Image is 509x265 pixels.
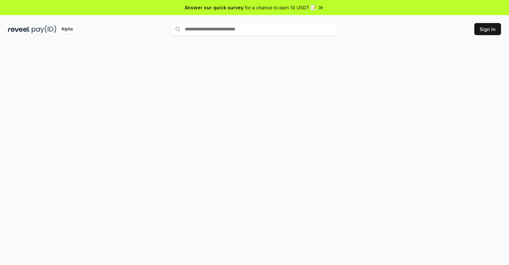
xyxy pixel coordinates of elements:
[245,4,316,11] span: for a chance to earn 10 USDT 📝
[185,4,243,11] span: Answer our quick survey
[8,25,30,33] img: reveel_dark
[32,25,56,33] img: pay_id
[58,25,76,33] div: Alpha
[474,23,501,35] button: Sign In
